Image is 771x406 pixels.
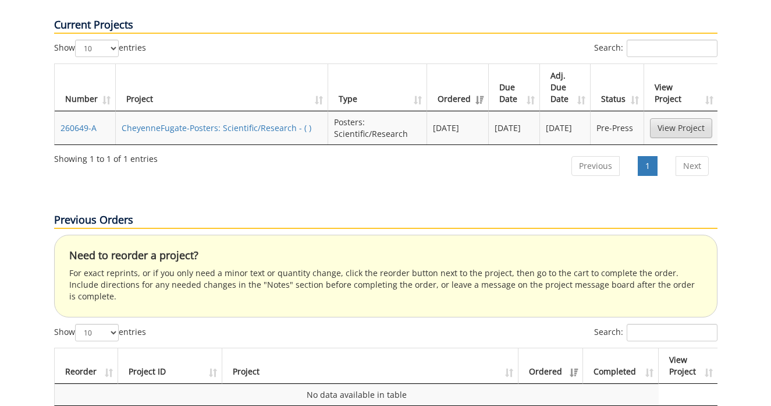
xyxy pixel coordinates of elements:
p: Previous Orders [54,213,717,229]
td: [DATE] [427,111,489,144]
label: Search: [594,40,717,57]
th: Ordered: activate to sort column ascending [427,64,489,111]
td: Posters: Scientific/Research [328,111,427,144]
th: Project: activate to sort column ascending [116,64,329,111]
label: Show entries [54,324,146,341]
td: No data available in table [55,384,659,405]
th: Number: activate to sort column ascending [55,64,116,111]
td: [DATE] [540,111,591,144]
a: View Project [650,118,712,138]
label: Show entries [54,40,146,57]
a: 1 [638,156,658,176]
th: Type: activate to sort column ascending [328,64,427,111]
td: Pre-Press [591,111,644,144]
th: Adj. Due Date: activate to sort column ascending [540,64,591,111]
th: View Project: activate to sort column ascending [659,348,717,384]
td: [DATE] [489,111,540,144]
th: View Project: activate to sort column ascending [644,64,718,111]
select: Showentries [75,40,119,57]
input: Search: [627,40,717,57]
th: Ordered: activate to sort column ascending [518,348,583,384]
th: Project ID: activate to sort column ascending [118,348,222,384]
th: Completed: activate to sort column ascending [583,348,659,384]
h4: Need to reorder a project? [69,250,702,262]
p: Current Projects [54,17,717,34]
div: Showing 1 to 1 of 1 entries [54,149,158,165]
input: Search: [627,324,717,341]
a: CheyenneFugate-Posters: Scientific/Research - ( ) [122,122,311,133]
th: Project: activate to sort column ascending [222,348,518,384]
a: 260649-A [61,122,97,133]
th: Due Date: activate to sort column ascending [489,64,540,111]
label: Search: [594,324,717,341]
th: Reorder: activate to sort column ascending [55,348,118,384]
select: Showentries [75,324,119,341]
p: For exact reprints, or if you only need a minor text or quantity change, click the reorder button... [69,267,702,302]
a: Next [676,156,709,176]
th: Status: activate to sort column ascending [591,64,644,111]
a: Previous [571,156,620,176]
